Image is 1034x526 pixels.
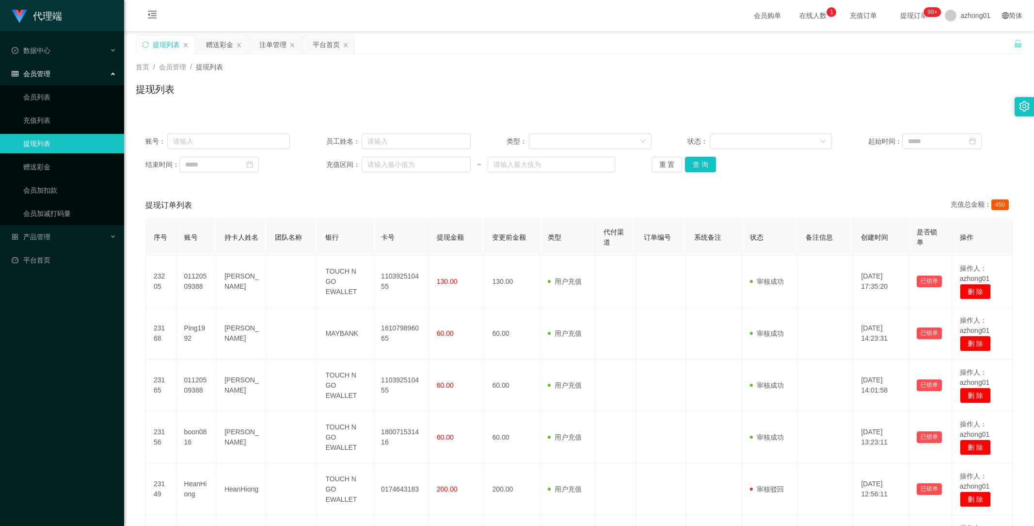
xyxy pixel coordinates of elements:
[12,47,18,54] i: 图标: check-circle-o
[145,160,179,170] span: 结束时间：
[640,138,646,145] i: 图标: down
[196,63,223,71] span: 提现列表
[960,440,991,455] button: 删 除
[853,360,909,411] td: [DATE] 14:01:58
[190,63,192,71] span: /
[275,233,302,241] span: 团队名称
[373,463,429,515] td: 0174643183
[991,199,1009,210] span: 450
[176,411,217,463] td: boon0816
[868,136,902,147] span: 起始时间：
[750,278,784,285] span: 审核成功
[548,278,582,285] span: 用户充值
[23,134,116,153] a: 提现列表
[960,233,973,241] span: 操作
[176,308,217,360] td: Ping1992
[951,199,1013,211] div: 充值总金额：
[960,492,991,507] button: 删 除
[960,284,991,299] button: 删 除
[687,136,710,147] span: 状态：
[1014,39,1022,48] i: 图标: unlock
[484,256,540,308] td: 130.00
[507,136,529,147] span: 类型：
[827,7,836,17] sup: 1
[795,12,831,19] span: 在线人数
[830,7,833,17] p: 1
[12,70,18,77] i: 图标: table
[373,256,429,308] td: 110392510455
[853,308,909,360] td: [DATE] 14:23:31
[548,233,561,241] span: 类型
[484,308,540,360] td: 60.00
[12,12,62,19] a: 代理端
[146,360,176,411] td: 23165
[326,136,362,147] span: 员工姓名：
[289,42,295,48] i: 图标: close
[23,157,116,177] a: 赠送彩金
[917,431,942,443] button: 已锁单
[318,256,373,308] td: TOUCH N GO EWALLET
[217,411,267,463] td: [PERSON_NAME]
[694,233,721,241] span: 系统备注
[492,233,526,241] span: 变更前金额
[750,433,784,441] span: 审核成功
[176,360,217,411] td: 01120509388
[548,485,582,493] span: 用户充值
[176,256,217,308] td: 01120509388
[484,360,540,411] td: 60.00
[183,42,189,48] i: 图标: close
[146,463,176,515] td: 23149
[1002,12,1009,19] i: 图标: global
[923,7,941,17] sup: 1204
[652,157,683,172] button: 重 置
[318,463,373,515] td: TOUCH N GO EWALLET
[12,47,50,54] span: 数据中心
[960,368,990,386] span: 操作人：azhong01
[917,379,942,391] button: 已锁单
[853,463,909,515] td: [DATE] 12:56:11
[12,10,27,23] img: logo.9652507e.png
[820,138,826,145] i: 图标: down
[318,308,373,360] td: MAYBANK
[142,41,149,48] i: 图标: sync
[960,264,990,282] span: 操作人：azhong01
[217,360,267,411] td: [PERSON_NAME]
[969,138,976,145] i: 图标: calendar
[373,360,429,411] td: 110392510455
[23,111,116,130] a: 充值列表
[845,12,882,19] span: 充值订单
[853,411,909,463] td: [DATE] 13:23:11
[437,329,454,337] span: 60.00
[917,276,942,287] button: 已锁单
[750,381,784,389] span: 审核成功
[484,463,540,515] td: 200.00
[437,433,454,441] span: 60.00
[313,35,340,54] div: 平台首页
[750,233,764,241] span: 状态
[644,233,671,241] span: 订单编号
[154,233,167,241] span: 序号
[136,82,175,97] h1: 提现列表
[917,483,942,495] button: 已锁单
[146,411,176,463] td: 23156
[373,308,429,360] td: 161079896065
[895,12,932,19] span: 提现订单
[146,308,176,360] td: 23168
[176,463,217,515] td: HeanHiong
[548,433,582,441] span: 用户充值
[23,87,116,107] a: 会员列表
[960,420,990,438] span: 操作人：azhong01
[917,228,937,246] span: 是否锁单
[33,0,62,32] h1: 代理端
[23,181,116,200] a: 会员加扣款
[12,70,50,78] span: 会员管理
[917,328,942,339] button: 已锁单
[217,463,267,515] td: HeanHiong
[437,381,454,389] span: 60.00
[12,233,50,241] span: 产品管理
[437,278,458,285] span: 130.00
[259,35,286,54] div: 注单管理
[548,329,582,337] span: 用户充值
[246,161,253,168] i: 图标: calendar
[437,485,458,493] span: 200.00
